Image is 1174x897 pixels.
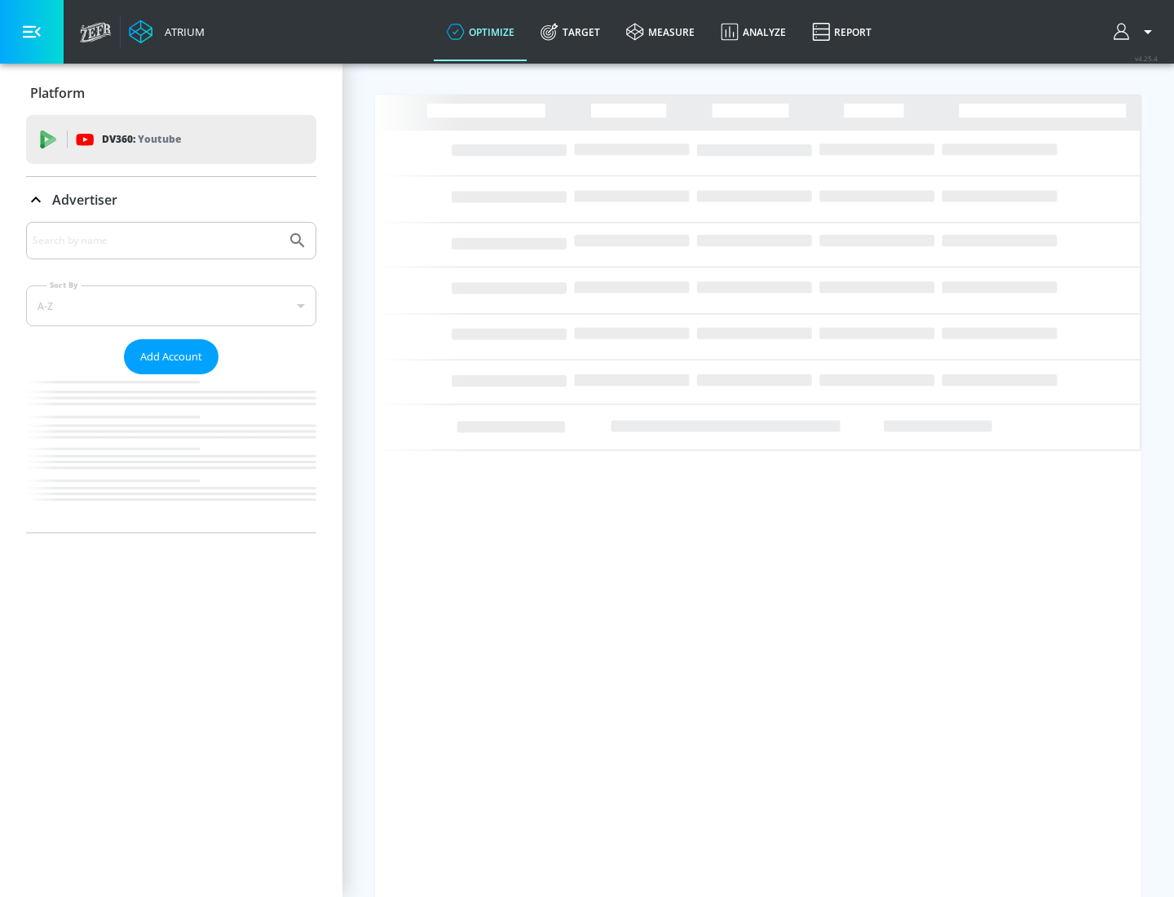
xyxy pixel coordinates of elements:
span: v 4.25.4 [1135,54,1158,63]
button: Add Account [124,339,218,374]
a: optimize [434,2,527,61]
nav: list of Advertiser [26,374,316,532]
div: DV360: Youtube [26,115,316,164]
div: Advertiser [26,222,316,532]
a: measure [613,2,708,61]
a: Report [799,2,885,61]
p: DV360: [102,130,181,148]
p: Advertiser [52,191,117,209]
a: Atrium [129,20,205,44]
div: Platform [26,70,316,116]
label: Sort By [46,280,82,290]
span: Add Account [140,347,202,366]
div: Advertiser [26,177,316,223]
div: A-Z [26,285,316,326]
a: Target [527,2,613,61]
a: Analyze [708,2,799,61]
p: Youtube [138,130,181,148]
p: Platform [30,84,85,102]
input: Search by name [33,230,280,251]
div: Atrium [158,24,205,39]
